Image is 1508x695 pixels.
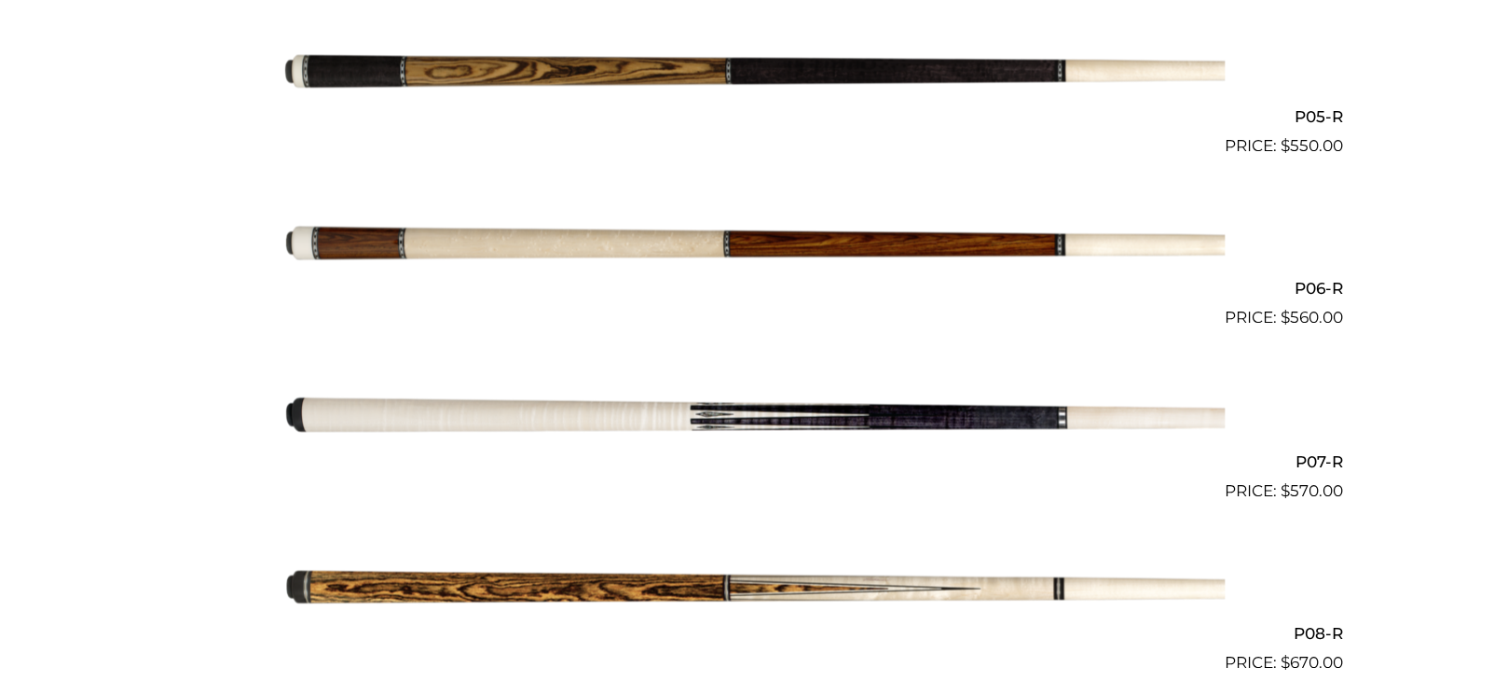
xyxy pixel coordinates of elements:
[1281,480,1290,499] span: $
[283,338,1225,494] img: P07-R
[165,510,1343,674] a: P08-R $670.00
[1281,308,1343,327] bdi: 560.00
[1281,136,1290,155] span: $
[1281,652,1290,671] span: $
[1281,652,1343,671] bdi: 670.00
[1281,136,1343,155] bdi: 550.00
[1281,308,1290,327] span: $
[165,616,1343,650] h2: P08-R
[283,166,1225,323] img: P06-R
[165,99,1343,133] h2: P05-R
[165,443,1343,478] h2: P07-R
[165,338,1343,502] a: P07-R $570.00
[165,166,1343,330] a: P06-R $560.00
[283,510,1225,667] img: P08-R
[1281,480,1343,499] bdi: 570.00
[165,271,1343,306] h2: P06-R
